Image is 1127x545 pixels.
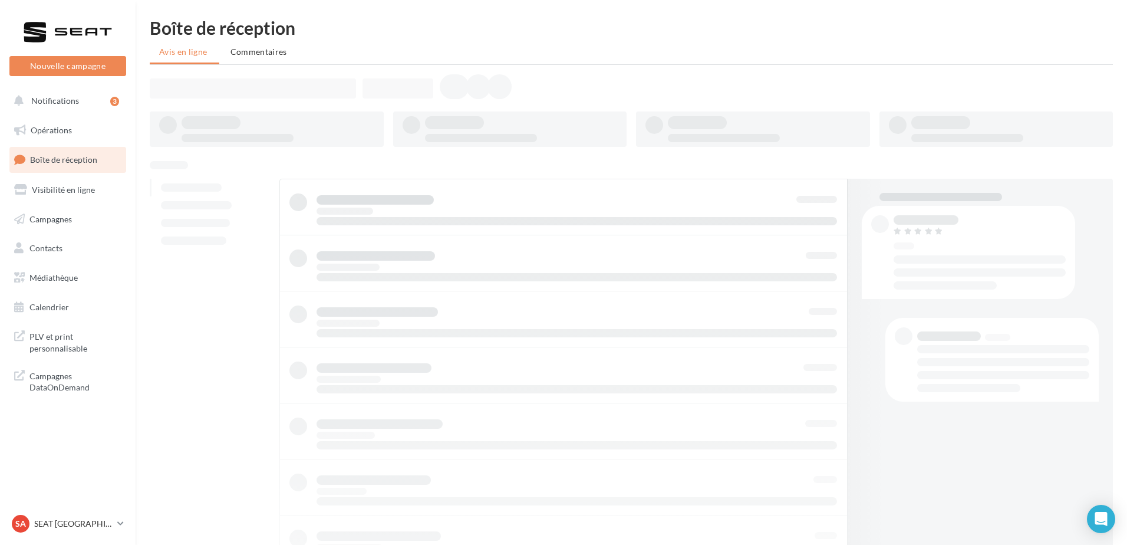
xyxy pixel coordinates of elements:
[29,302,69,312] span: Calendrier
[7,363,128,398] a: Campagnes DataOnDemand
[7,265,128,290] a: Médiathèque
[7,118,128,143] a: Opérations
[7,88,124,113] button: Notifications 3
[1087,505,1115,533] div: Open Intercom Messenger
[30,155,97,165] span: Boîte de réception
[230,47,287,57] span: Commentaires
[34,518,113,530] p: SEAT [GEOGRAPHIC_DATA]
[29,368,121,393] span: Campagnes DataOnDemand
[7,178,128,202] a: Visibilité en ligne
[9,56,126,76] button: Nouvelle campagne
[110,97,119,106] div: 3
[32,185,95,195] span: Visibilité en ligne
[29,214,72,224] span: Campagnes
[7,207,128,232] a: Campagnes
[31,125,72,135] span: Opérations
[31,96,79,106] span: Notifications
[7,236,128,261] a: Contacts
[15,518,26,530] span: SA
[29,243,62,253] span: Contacts
[7,324,128,359] a: PLV et print personnalisable
[150,19,1113,37] div: Boîte de réception
[9,513,126,535] a: SA SEAT [GEOGRAPHIC_DATA]
[7,147,128,172] a: Boîte de réception
[7,295,128,320] a: Calendrier
[29,329,121,354] span: PLV et print personnalisable
[29,272,78,283] span: Médiathèque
